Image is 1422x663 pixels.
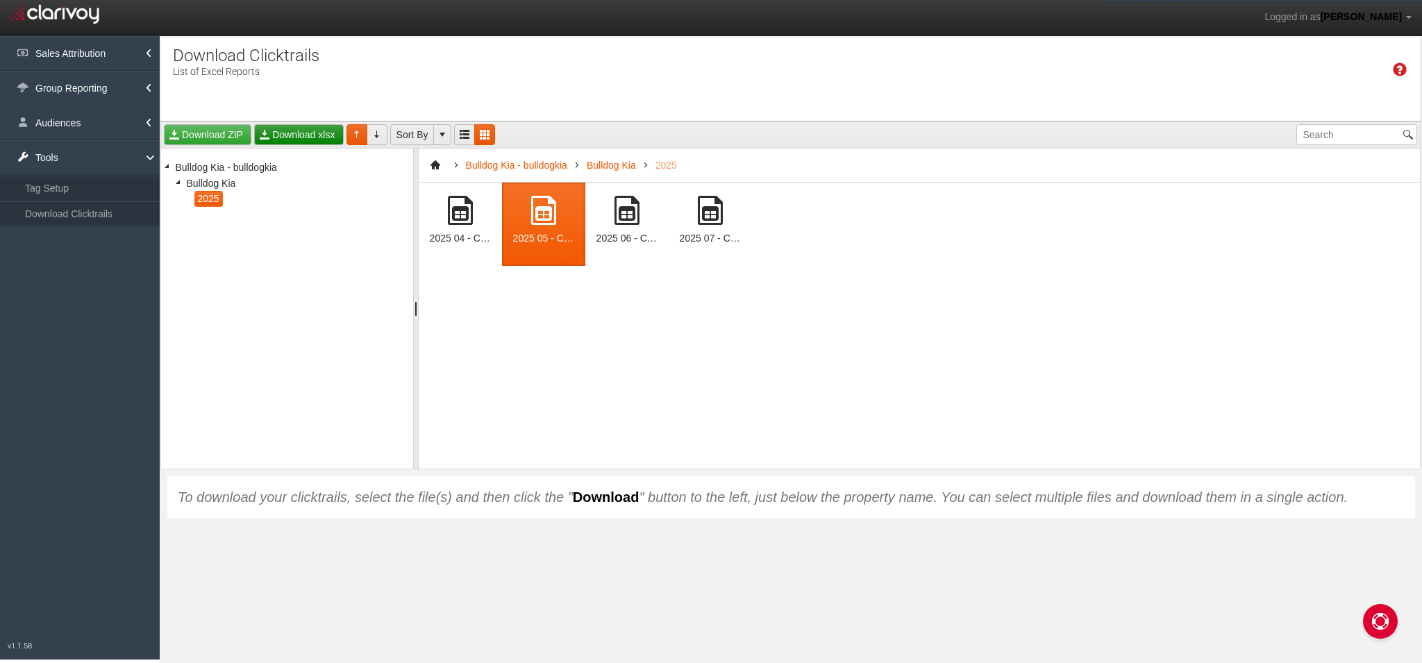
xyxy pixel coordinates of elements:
h1: Download Clicktrails [173,47,319,65]
div: 2025 05 - Clarivoy Clicktrails - Bulldog Kia (49723)[1227].xlsx [513,233,574,244]
a: Bulldog Kia [581,154,642,176]
div: 2025 07 - Clarivoy Clicktrails - Bulldog Kia (49723)[1227].xlsx [669,183,752,266]
a: Sort Direction Descending [367,124,387,145]
a: Bulldog Kia - bulldogkia [460,154,573,176]
span: Bulldog Kia [183,176,240,192]
div: 2025 07 - Clarivoy Clicktrails - Bulldog Kia (49723)[1227].xlsx [680,233,741,244]
a: Download xlsx [254,124,343,145]
span: [PERSON_NAME] [1321,11,1402,22]
p: List of Excel Reports [173,60,319,78]
div: 2025 06 - Clarivoy Clicktrails - Bulldog Kia (49723)[1227].xlsx [585,183,669,266]
a: Logged in as[PERSON_NAME] [1254,1,1422,34]
a: Sort By [390,124,435,145]
nav: Breadcrumb [419,149,1420,183]
a: Go to root [424,154,446,176]
input: Search [1297,125,1400,144]
a: List View [474,124,495,145]
a: Download ZIP [164,124,251,145]
a: Sort Direction Ascending [346,124,367,145]
div: 2025 06 - Clarivoy Clicktrails - Bulldog Kia (49723)[1227].xlsx [596,233,658,244]
div: 2025 04 - Clarivoy Clicktrails - Bulldog Kia (49723)[1227].xlsx [430,233,491,244]
a: Grid View [454,124,475,145]
div: 2025 04 - Clarivoy Clicktrails - Bulldog Kia (49723)[1227].xlsx [419,183,502,266]
div: Sort Direction [346,124,387,145]
div: 2025 05 - Clarivoy Clicktrails - Bulldog Kia (49723)[1227].xlsx [502,183,585,266]
span: Bulldog Kia - bulldogkia [172,160,281,176]
div: To download your clicktrails, select the file(s) and then click the " " button to the left, just ... [178,487,1405,507]
span: 2025 [194,191,223,207]
span: Logged in as [1264,11,1320,22]
strong: Download [573,489,639,505]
